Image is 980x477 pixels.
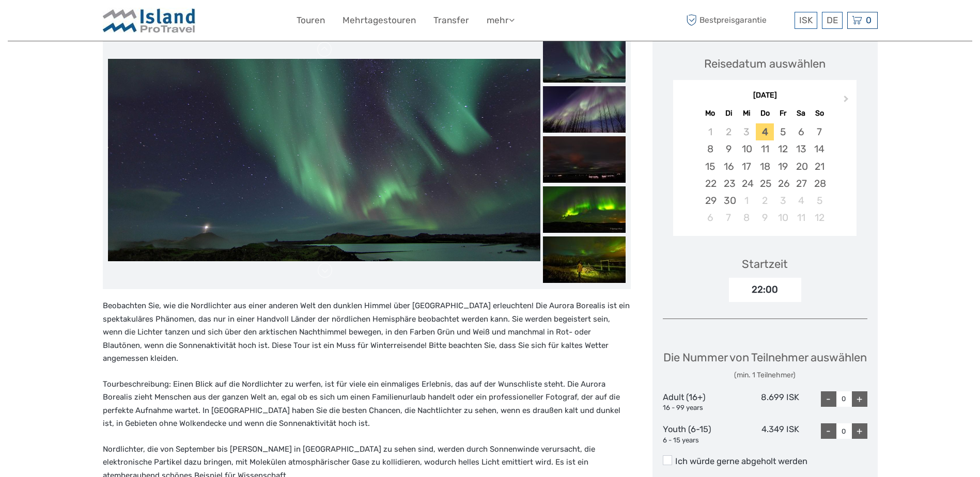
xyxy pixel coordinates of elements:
div: 22:00 [729,278,801,301]
div: Choose Dienstag, 9. September 2025 [720,140,738,157]
div: Do [756,106,774,120]
div: DE [822,12,843,29]
img: e46a0ea686ca42d783f300d319cea3b6_slider_thumbnail.jpg [543,186,626,233]
button: Next Month [839,93,855,109]
div: Choose Samstag, 13. September 2025 [792,140,810,157]
img: ee203a23bfa84d83851bf248b2df9e28_main_slider.jpg [108,59,540,261]
div: Choose Dienstag, 30. September 2025 [720,192,738,209]
div: Choose Montag, 8. September 2025 [701,140,719,157]
div: Not available Mittwoch, 3. September 2025 [738,123,756,140]
div: Choose Donnerstag, 2. Oktober 2025 [756,192,774,209]
img: 51873c78b2f745749d6667bcdbf5f23b_slider_thumbnail.jpg [543,236,626,283]
div: Choose Mittwoch, 17. September 2025 [738,158,756,175]
div: + [852,391,867,407]
img: 61ca70f9184249f183a1f1dbb22c9f4a_slider_thumbnail.jpg [543,136,626,183]
div: Choose Mittwoch, 1. Oktober 2025 [738,192,756,209]
div: Choose Mittwoch, 10. September 2025 [738,140,756,157]
div: Choose Sonntag, 14. September 2025 [810,140,828,157]
img: ee203a23bfa84d83851bf248b2df9e28_slider_thumbnail.jpg [543,36,626,83]
a: mehr [487,13,515,28]
div: Choose Montag, 29. September 2025 [701,192,719,209]
div: + [852,423,867,439]
div: Choose Sonntag, 28. September 2025 [810,175,828,192]
div: Sa [792,106,810,120]
div: So [810,106,828,120]
div: Fr [774,106,792,120]
p: Beobachten Sie, wie die Nordlichter aus einer anderen Welt den dunklen Himmel über [GEOGRAPHIC_DA... [103,299,631,365]
div: Not available Dienstag, 2. September 2025 [720,123,738,140]
div: Die Nummer von Teilnehmer auswählen [663,349,867,380]
div: Choose Montag, 6. Oktober 2025 [701,209,719,226]
div: Youth (6-15) [663,423,731,445]
div: Choose Freitag, 12. September 2025 [774,140,792,157]
div: Choose Freitag, 19. September 2025 [774,158,792,175]
div: - [821,423,836,439]
p: We're away right now. Please check back later! [14,18,117,26]
button: Open LiveChat chat widget [119,16,131,28]
div: Choose Sonntag, 5. Oktober 2025 [810,192,828,209]
div: Choose Sonntag, 7. September 2025 [810,123,828,140]
div: 4.349 ISK [731,423,799,445]
div: Choose Montag, 15. September 2025 [701,158,719,175]
div: Choose Mittwoch, 24. September 2025 [738,175,756,192]
div: Choose Dienstag, 7. Oktober 2025 [720,209,738,226]
div: Choose Freitag, 3. Oktober 2025 [774,192,792,209]
div: Choose Freitag, 10. Oktober 2025 [774,209,792,226]
div: Choose Samstag, 20. September 2025 [792,158,810,175]
div: Reisedatum auswählen [704,56,826,72]
div: month 2025-09 [676,123,853,226]
div: Choose Donnerstag, 11. September 2025 [756,140,774,157]
div: Choose Dienstag, 23. September 2025 [720,175,738,192]
div: [DATE] [673,90,857,101]
a: Transfer [433,13,469,28]
div: Adult (16+) [663,391,731,413]
img: Iceland ProTravel [103,8,196,33]
div: Choose Donnerstag, 4. September 2025 [756,123,774,140]
div: Mo [701,106,719,120]
label: Ich würde gerne abgeholt werden [663,455,867,468]
a: Mehrtagestouren [343,13,416,28]
div: Choose Dienstag, 16. September 2025 [720,158,738,175]
div: Choose Freitag, 5. September 2025 [774,123,792,140]
div: 8.699 ISK [731,391,799,413]
div: (min. 1 Teilnehmer) [663,370,867,380]
div: Choose Donnerstag, 18. September 2025 [756,158,774,175]
span: Bestpreisgarantie [684,12,792,29]
div: Choose Montag, 22. September 2025 [701,175,719,192]
div: Choose Mittwoch, 8. Oktober 2025 [738,209,756,226]
div: Not available Montag, 1. September 2025 [701,123,719,140]
img: e820023d20b4455ea7e45476f28c7667_slider_thumbnail.jpg [543,86,626,133]
div: 16 - 99 years [663,403,731,413]
p: Tourbeschreibung: Einen Blick auf die Nordlichter zu werfen, ist für viele ein einmaliges Erlebni... [103,378,631,431]
div: Di [720,106,738,120]
span: ISK [799,15,813,25]
div: Choose Sonntag, 12. Oktober 2025 [810,209,828,226]
a: Touren [297,13,325,28]
div: Choose Donnerstag, 25. September 2025 [756,175,774,192]
div: 6 - 15 years [663,436,731,446]
div: Choose Sonntag, 21. September 2025 [810,158,828,175]
div: Choose Samstag, 11. Oktober 2025 [792,209,810,226]
div: Mi [738,106,756,120]
div: Choose Samstag, 6. September 2025 [792,123,810,140]
div: Startzeit [742,256,788,272]
span: 0 [864,15,873,25]
div: Choose Samstag, 4. Oktober 2025 [792,192,810,209]
div: - [821,391,836,407]
div: Choose Freitag, 26. September 2025 [774,175,792,192]
div: Choose Samstag, 27. September 2025 [792,175,810,192]
div: Choose Donnerstag, 9. Oktober 2025 [756,209,774,226]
